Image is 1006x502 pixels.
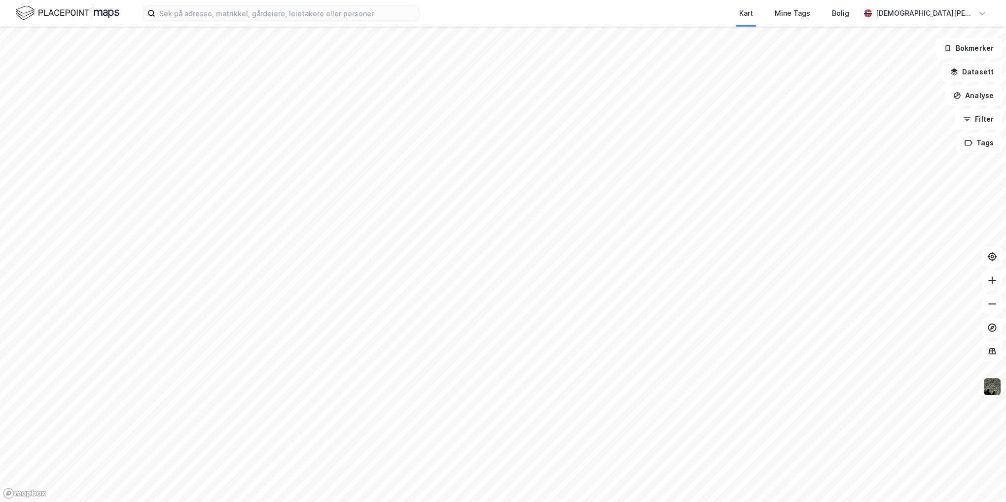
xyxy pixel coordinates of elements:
[876,7,974,19] div: [DEMOGRAPHIC_DATA][PERSON_NAME]
[957,455,1006,502] iframe: Chat Widget
[155,6,419,21] input: Søk på adresse, matrikkel, gårdeiere, leietakere eller personer
[775,7,810,19] div: Mine Tags
[739,7,753,19] div: Kart
[832,7,849,19] div: Bolig
[16,4,119,22] img: logo.f888ab2527a4732fd821a326f86c7f29.svg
